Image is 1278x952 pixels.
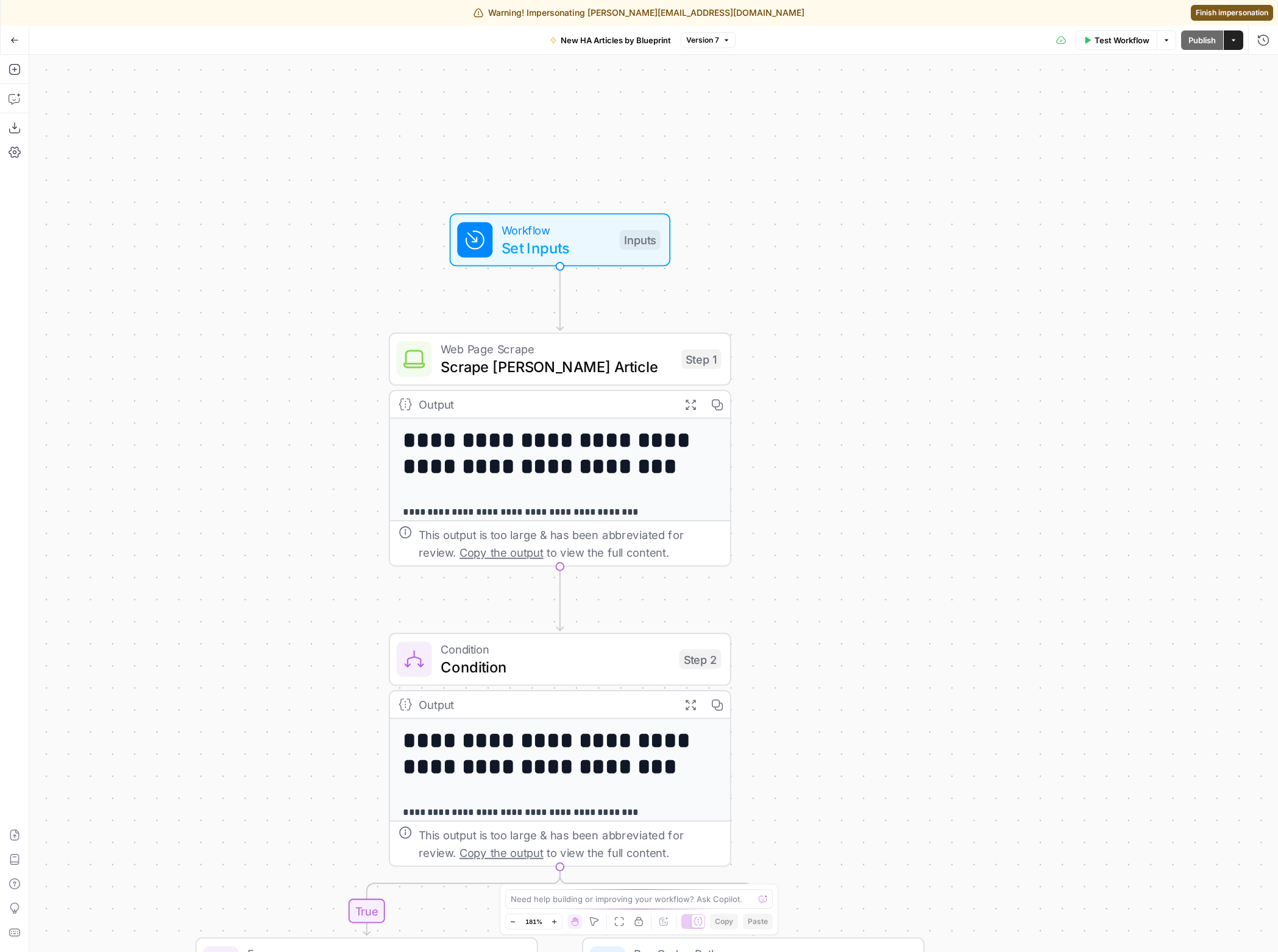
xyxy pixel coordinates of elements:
a: Finish impersonation [1191,5,1273,21]
span: Condition [441,656,670,678]
div: Step 1 [681,349,721,369]
span: Copy the output [460,546,544,559]
button: Test Workflow [1076,30,1157,50]
span: 181% [525,917,542,926]
div: Output [419,696,670,713]
g: Edge from step_2 to step_4 [560,867,757,935]
span: New HA Articles by Blueprint [561,34,671,46]
span: Version 7 [686,35,719,46]
div: This output is too large & has been abbreviated for review. to view the full content. [419,826,722,861]
button: Publish [1181,30,1223,50]
span: Finish impersonation [1196,7,1268,18]
span: Publish [1188,34,1216,46]
span: Web Page Scrape [441,340,673,358]
span: Copy [715,916,733,927]
button: Copy [710,914,738,929]
div: Step 2 [680,649,722,669]
g: Edge from start to step_1 [556,266,563,330]
div: Inputs [620,230,661,250]
span: Condition [441,641,670,658]
div: WorkflowSet InputsInputs [389,213,731,266]
button: New HA Articles by Blueprint [542,30,678,50]
span: Workflow [502,221,611,239]
span: Test Workflow [1095,34,1149,46]
div: Output [419,395,670,413]
span: Copy the output [460,846,544,859]
span: Scrape [PERSON_NAME] Article [441,356,673,378]
button: Version 7 [681,32,736,48]
div: Warning! Impersonating [PERSON_NAME][EMAIL_ADDRESS][DOMAIN_NAME] [474,7,804,19]
div: This output is too large & has been abbreviated for review. to view the full content. [419,526,722,561]
span: Set Inputs [502,236,611,258]
g: Edge from step_2 to step_3 [363,867,560,935]
button: Paste [743,914,773,929]
span: Paste [748,916,768,927]
g: Edge from step_1 to step_2 [556,566,563,630]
